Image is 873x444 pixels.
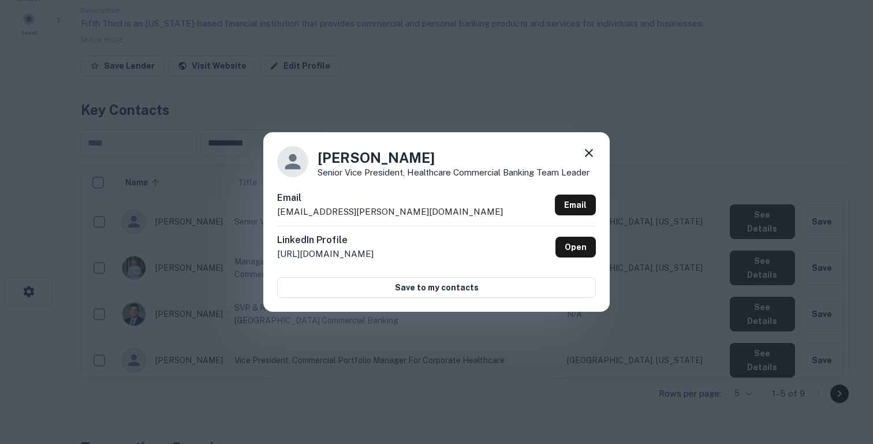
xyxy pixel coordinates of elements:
button: Save to my contacts [277,277,596,298]
h4: [PERSON_NAME] [318,147,590,168]
p: [EMAIL_ADDRESS][PERSON_NAME][DOMAIN_NAME] [277,205,503,219]
iframe: Chat Widget [815,352,873,407]
p: [URL][DOMAIN_NAME] [277,247,374,261]
h6: Email [277,191,503,205]
p: Senior Vice President, Healthcare Commercial Banking Team Leader [318,168,590,177]
h6: LinkedIn Profile [277,233,374,247]
a: Email [555,195,596,215]
a: Open [555,237,596,258]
